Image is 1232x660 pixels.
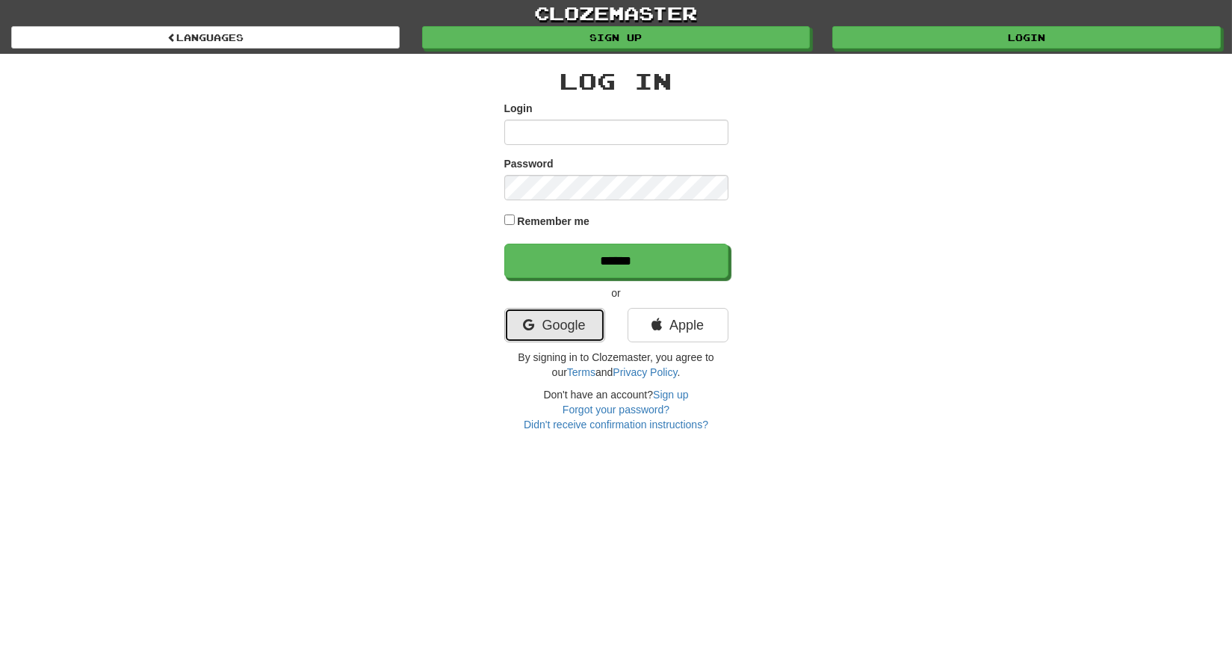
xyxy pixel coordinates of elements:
[832,26,1221,49] a: Login
[628,308,728,342] a: Apple
[653,389,688,401] a: Sign up
[517,214,589,229] label: Remember me
[504,286,728,300] p: or
[504,101,533,116] label: Login
[504,69,728,93] h2: Log In
[504,308,605,342] a: Google
[422,26,811,49] a: Sign up
[11,26,400,49] a: Languages
[504,156,554,171] label: Password
[504,387,728,432] div: Don't have an account?
[524,419,708,431] a: Didn't receive confirmation instructions?
[563,404,669,416] a: Forgot your password?
[567,366,595,378] a: Terms
[504,350,728,380] p: By signing in to Clozemaster, you agree to our and .
[613,366,677,378] a: Privacy Policy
